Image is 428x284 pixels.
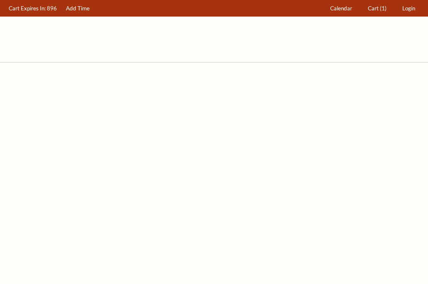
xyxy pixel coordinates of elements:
span: Cart Expires In: [9,5,46,12]
span: Login [402,5,415,12]
a: Cart (1) [364,0,391,17]
span: Cart [368,5,379,12]
a: Login [399,0,419,17]
a: Calendar [326,0,356,17]
span: (1) [380,5,387,12]
span: 896 [47,5,57,12]
span: Calendar [330,5,352,12]
a: Add Time [62,0,94,17]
